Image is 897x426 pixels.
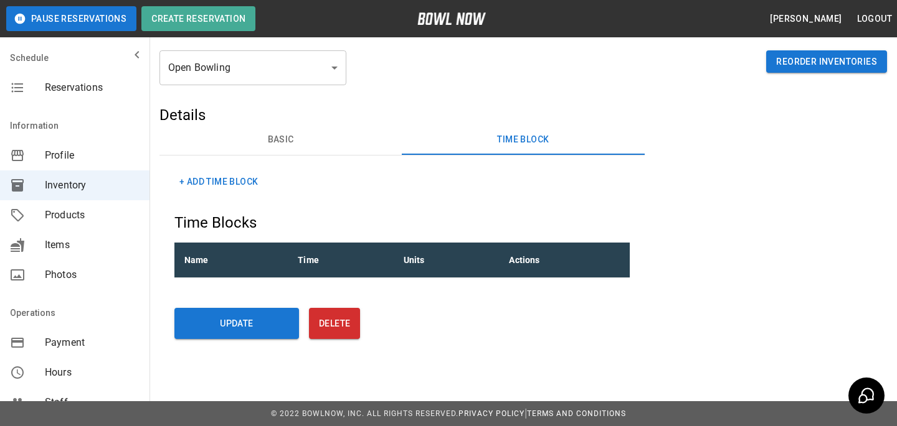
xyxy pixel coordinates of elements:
[174,243,288,278] th: Name
[45,365,140,380] span: Hours
[159,105,645,125] h5: Details
[288,243,393,278] th: Time
[45,395,140,410] span: Staff
[499,243,629,278] th: Actions
[766,50,887,73] button: Reorder Inventories
[45,148,140,163] span: Profile
[527,409,626,418] a: Terms and Conditions
[159,125,402,155] button: Basic
[45,178,140,193] span: Inventory
[402,125,644,155] button: Time Block
[45,80,140,95] span: Reservations
[174,243,630,278] table: sticky table
[174,308,299,339] button: Update
[6,6,136,31] button: Pause Reservations
[271,409,458,418] span: © 2022 BowlNow, Inc. All Rights Reserved.
[309,308,360,339] button: Delete
[45,238,140,252] span: Items
[174,213,630,233] h5: Time Blocks
[141,6,255,31] button: Create Reservation
[458,409,524,418] a: Privacy Policy
[394,243,500,278] th: Units
[45,267,140,282] span: Photos
[45,335,140,350] span: Payment
[174,170,263,193] button: + Add Time Block
[159,125,645,155] div: basic tabs example
[765,7,847,30] button: [PERSON_NAME]
[45,208,140,223] span: Products
[417,12,486,25] img: logo
[159,50,346,85] div: Open Bowling
[852,7,897,30] button: Logout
